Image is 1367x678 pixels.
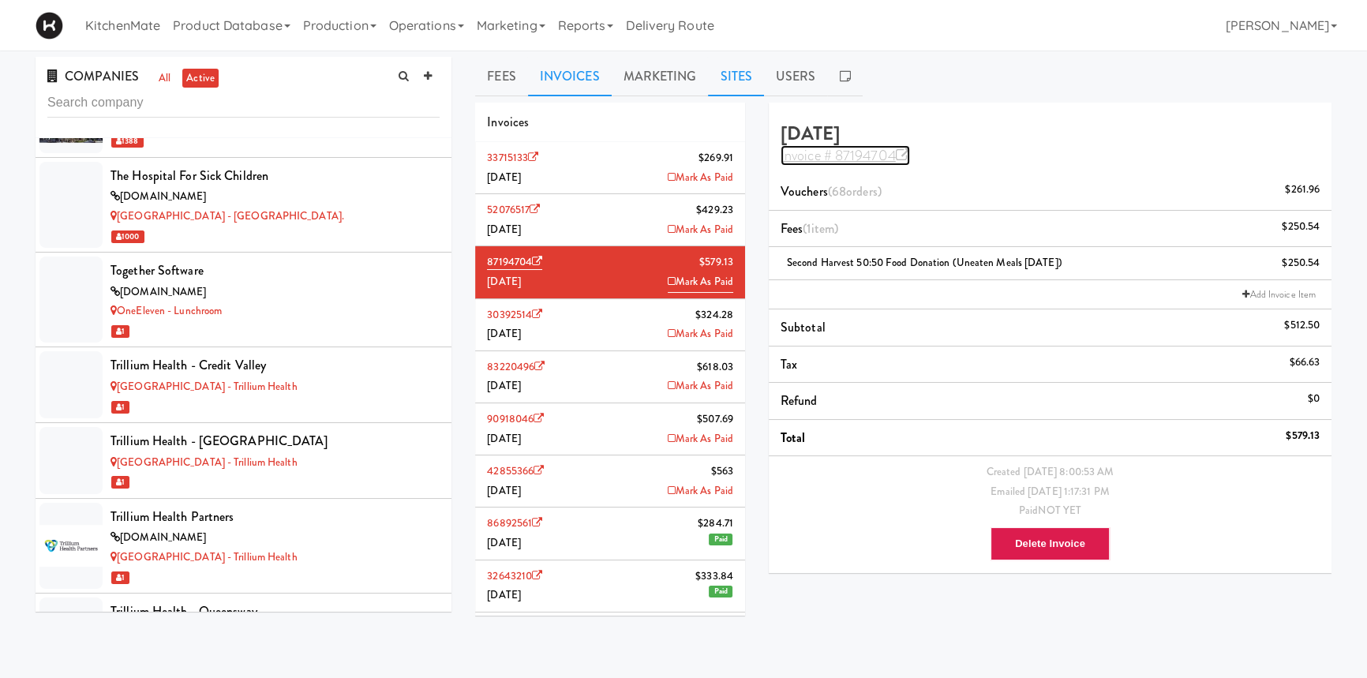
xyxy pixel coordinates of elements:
[111,135,144,148] span: 1388
[781,318,826,336] span: Subtotal
[699,253,733,272] span: $579.13
[781,123,1320,165] h4: [DATE]
[487,307,542,322] a: 30392514
[475,57,527,96] a: Fees
[764,57,828,96] a: Users
[668,168,733,188] a: Mark As Paid
[36,347,451,423] li: Trillium Health - Credit Valley[GEOGRAPHIC_DATA] - Trillium Health 1
[698,148,733,168] span: $269.91
[110,283,440,302] div: [DOMAIN_NAME]
[36,423,451,499] li: Trillium Health - [GEOGRAPHIC_DATA][GEOGRAPHIC_DATA] - Trillium Health 1
[487,150,538,165] a: 33715133
[612,57,709,96] a: Marketing
[475,194,745,246] li: 52076517$429.23[DATE]Mark As Paid
[1289,353,1320,373] div: $66.63
[781,355,797,373] span: Tax
[695,305,733,325] span: $324.28
[697,358,733,377] span: $618.03
[110,303,222,318] a: OneEleven - Lunchroom
[475,560,745,612] li: 32643210$333.84[DATE]Paid
[781,482,1320,502] div: Emailed [DATE] 1:17:31 PM
[36,253,451,347] li: Together Software[DOMAIN_NAME]OneEleven - Lunchroom 1
[781,429,806,447] span: Total
[110,259,440,283] div: Together Software
[110,208,344,223] a: [GEOGRAPHIC_DATA] - [GEOGRAPHIC_DATA].
[487,515,542,530] a: 86892561
[475,351,745,403] li: 83220496$618.03[DATE]Mark As Paid
[487,535,521,550] span: [DATE]
[155,69,174,88] a: all
[475,455,745,508] li: 42855366$563[DATE]Mark As Paid
[36,499,451,594] li: Trillium Health Partners[DOMAIN_NAME][GEOGRAPHIC_DATA] - Trillium Health 1
[1038,503,1081,518] span: NOT YET
[991,527,1110,560] button: Delete Invoice
[1284,316,1320,335] div: $512.50
[487,326,521,341] span: [DATE]
[475,299,745,351] li: 30392514$324.28[DATE]Mark As Paid
[111,325,129,338] span: 1
[110,528,440,548] div: [DOMAIN_NAME]
[846,182,878,200] ng-pluralize: orders
[111,476,129,489] span: 1
[781,182,882,200] span: Vouchers
[487,359,545,374] a: 83220496
[1286,426,1320,446] div: $579.13
[110,505,440,529] div: Trillium Health Partners
[709,534,732,545] span: Paid
[110,455,298,470] a: [GEOGRAPHIC_DATA] - Trillium Health
[487,113,529,131] span: Invoices
[487,378,521,393] span: [DATE]
[36,158,451,253] li: The Hospital For Sick Children[DOMAIN_NAME][GEOGRAPHIC_DATA] - [GEOGRAPHIC_DATA]. 1000
[781,501,1320,521] div: Paid
[487,222,521,237] span: [DATE]
[1282,217,1320,237] div: $250.54
[487,411,544,426] a: 90918046
[110,187,440,207] div: [DOMAIN_NAME]
[668,272,733,293] a: Mark As Paid
[182,69,219,88] a: active
[668,220,733,240] a: Mark As Paid
[781,219,838,238] span: Fees
[111,230,144,243] span: 1000
[475,612,745,665] li: 54742158$291.49[DATE]Paid
[710,462,732,481] span: $563
[487,170,521,185] span: [DATE]
[769,247,1331,280] li: Second Harvest 50:50 Food Donation (Uneaten Meals [DATE])$250.54
[110,549,298,564] a: [GEOGRAPHIC_DATA] - Trillium Health
[110,379,298,394] a: [GEOGRAPHIC_DATA] - Trillium Health
[811,219,833,238] ng-pluralize: item
[110,600,440,624] div: Trillium Health - Queensway
[47,88,440,118] input: Search company
[1308,389,1320,409] div: $0
[668,481,733,501] a: Mark As Paid
[36,12,63,39] img: Micromart
[110,354,440,377] div: Trillium Health - Credit Valley
[708,57,764,96] a: Sites
[47,67,139,85] span: COMPANIES
[487,483,521,498] span: [DATE]
[1285,180,1320,200] div: $261.96
[487,568,542,583] a: 32643210
[110,429,440,453] div: Trillium Health - [GEOGRAPHIC_DATA]
[111,401,129,414] span: 1
[475,403,745,455] li: 90918046$507.69[DATE]Mark As Paid
[487,202,540,217] a: 52076517
[803,219,838,238] span: (1 )
[111,571,129,584] span: 1
[787,255,1062,270] span: Second Harvest 50:50 Food Donation (Uneaten Meals [DATE])
[697,410,733,429] span: $507.69
[475,508,745,560] li: 86892561$284.71[DATE]Paid
[487,274,521,289] span: [DATE]
[781,463,1320,482] div: Created [DATE] 8:00:53 AM
[709,586,732,597] span: Paid
[698,514,733,534] span: $284.71
[695,567,733,586] span: $333.84
[487,254,542,270] a: 87194704
[828,182,882,200] span: (68 )
[668,376,733,396] a: Mark As Paid
[781,391,818,410] span: Refund
[781,145,910,166] a: Invoice # 87194704
[475,142,745,194] li: 33715133$269.91[DATE]Mark As Paid
[668,429,733,449] a: Mark As Paid
[487,587,521,602] span: [DATE]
